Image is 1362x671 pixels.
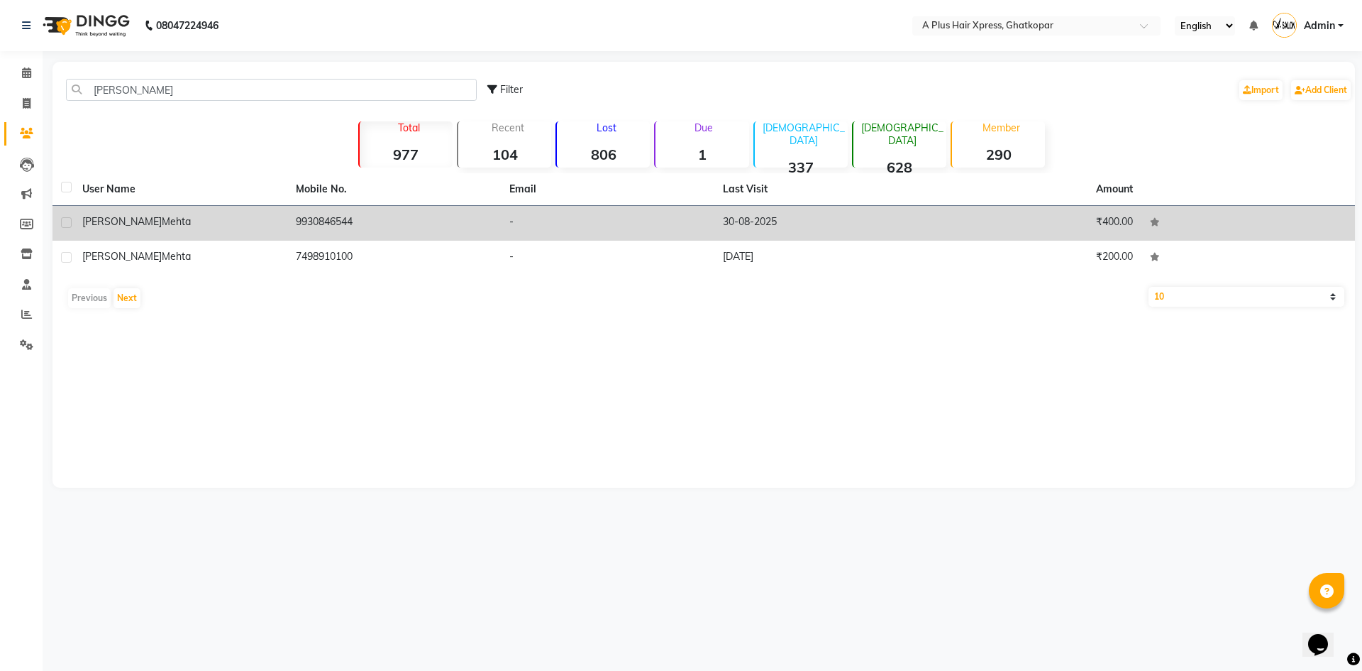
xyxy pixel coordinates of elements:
[365,121,453,134] p: Total
[113,288,140,308] button: Next
[287,173,501,206] th: Mobile No.
[1087,173,1141,205] th: Amount
[464,121,551,134] p: Recent
[74,173,287,206] th: User Name
[714,241,928,276] td: [DATE]
[501,206,714,241] td: -
[952,146,1045,163] strong: 290
[755,158,848,176] strong: 337
[287,241,501,276] td: 7498910100
[859,121,946,147] p: [DEMOGRAPHIC_DATA]
[501,241,714,276] td: -
[500,83,523,96] span: Filter
[162,250,191,263] span: Mehta
[162,215,191,228] span: Mehta
[928,241,1141,276] td: ₹200.00
[853,158,946,176] strong: 628
[66,79,477,101] input: Search by Name/Mobile/Email/Code
[1291,80,1351,100] a: Add Client
[1302,614,1348,657] iframe: chat widget
[1304,18,1335,33] span: Admin
[501,173,714,206] th: Email
[360,146,453,163] strong: 977
[655,146,748,163] strong: 1
[958,121,1045,134] p: Member
[714,173,928,206] th: Last Visit
[458,146,551,163] strong: 104
[36,6,133,45] img: logo
[1239,80,1283,100] a: Import
[82,215,162,228] span: [PERSON_NAME]
[658,121,748,134] p: Due
[563,121,650,134] p: Lost
[156,6,218,45] b: 08047224946
[82,250,162,263] span: [PERSON_NAME]
[928,206,1141,241] td: ₹400.00
[287,206,501,241] td: 9930846544
[1272,13,1297,38] img: Admin
[760,121,848,147] p: [DEMOGRAPHIC_DATA]
[714,206,928,241] td: 30-08-2025
[557,146,650,163] strong: 806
